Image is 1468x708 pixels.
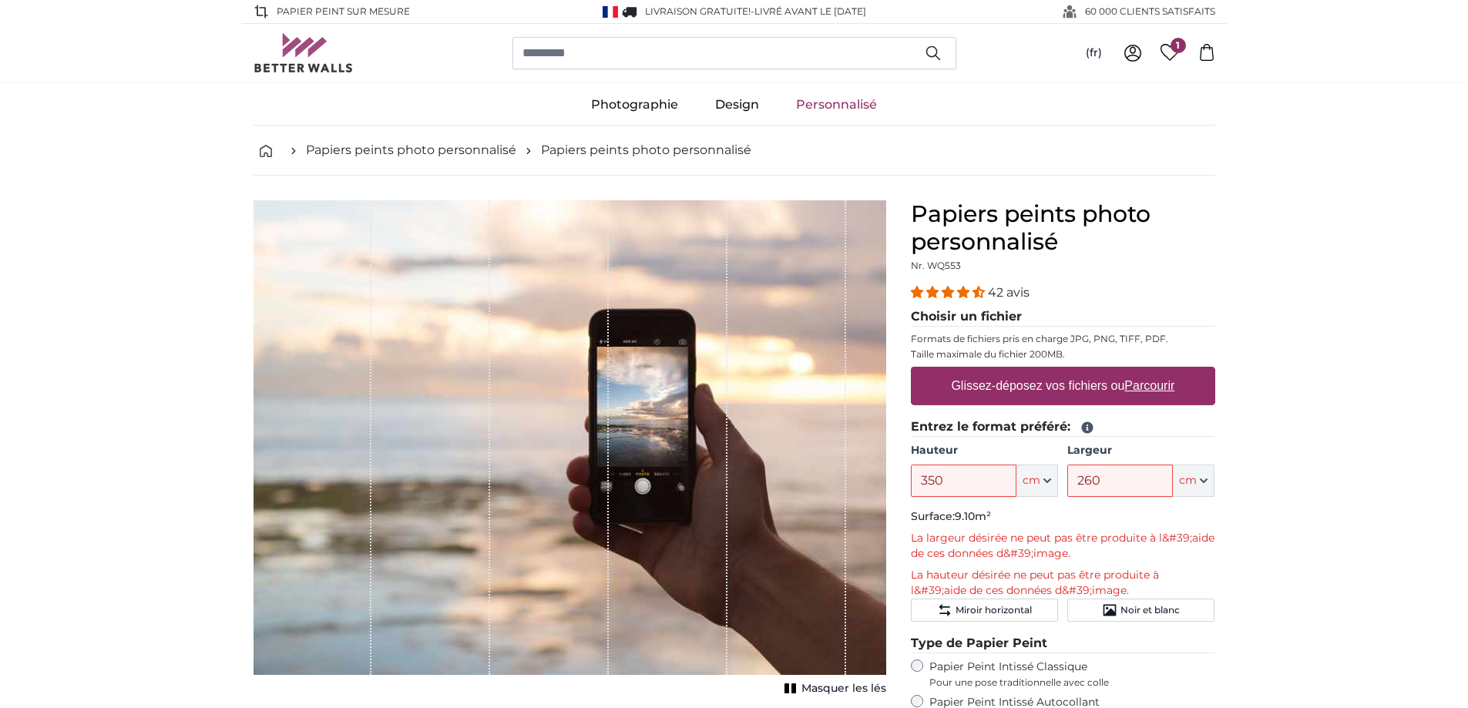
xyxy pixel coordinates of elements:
span: Noir et blanc [1120,604,1180,616]
span: 1 [1171,38,1186,53]
span: 42 avis [988,285,1030,300]
p: Surface: [911,509,1215,525]
span: Miroir horizontal [956,604,1032,616]
span: Masquer les lés [801,681,886,696]
p: La hauteur désirée ne peut pas être produite à l&#39;aide de ces données d&#39;image. [911,568,1215,599]
button: cm [1016,465,1058,497]
span: Nr. WQ553 [911,260,961,271]
a: Design [697,85,778,125]
p: Formats de fichiers pris en charge JPG, PNG, TIFF, PDF. [911,333,1215,345]
div: 1 of 1 [254,200,886,700]
label: Hauteur [911,443,1058,458]
a: Papiers peints photo personnalisé [541,141,751,159]
span: 4.38 stars [911,285,988,300]
span: 60 000 CLIENTS SATISFAITS [1085,5,1215,18]
span: Livré avant le [DATE] [754,5,866,17]
label: Papier Peint Intissé Classique [929,659,1215,689]
img: Betterwalls [254,33,354,72]
button: Noir et blanc [1067,599,1214,622]
legend: Choisir un fichier [911,307,1215,327]
span: Livraison GRATUITE! [645,5,751,17]
a: Personnalisé [778,85,895,125]
button: cm [1173,465,1214,497]
a: Photographie [573,85,697,125]
label: Glissez-déposez vos fichiers ou [945,371,1181,401]
p: Taille maximale du fichier 200MB. [911,348,1215,361]
a: Papiers peints photo personnalisé [306,141,516,159]
u: Parcourir [1124,379,1174,392]
p: La largeur désirée ne peut pas être produite à l&#39;aide de ces données d&#39;image. [911,531,1215,562]
button: Masquer les lés [780,678,886,700]
span: cm [1179,473,1197,488]
img: France [603,6,618,18]
button: Miroir horizontal [911,599,1058,622]
span: Pour une pose traditionnelle avec colle [929,676,1215,689]
legend: Entrez le format préféré: [911,418,1215,437]
span: cm [1023,473,1040,488]
span: 9.10m² [955,509,991,523]
legend: Type de Papier Peint [911,634,1215,653]
span: - [751,5,866,17]
h1: Papiers peints photo personnalisé [911,200,1215,256]
nav: breadcrumbs [254,126,1215,176]
label: Largeur [1067,443,1214,458]
button: (fr) [1073,39,1114,67]
span: Papier peint sur mesure [277,5,410,18]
